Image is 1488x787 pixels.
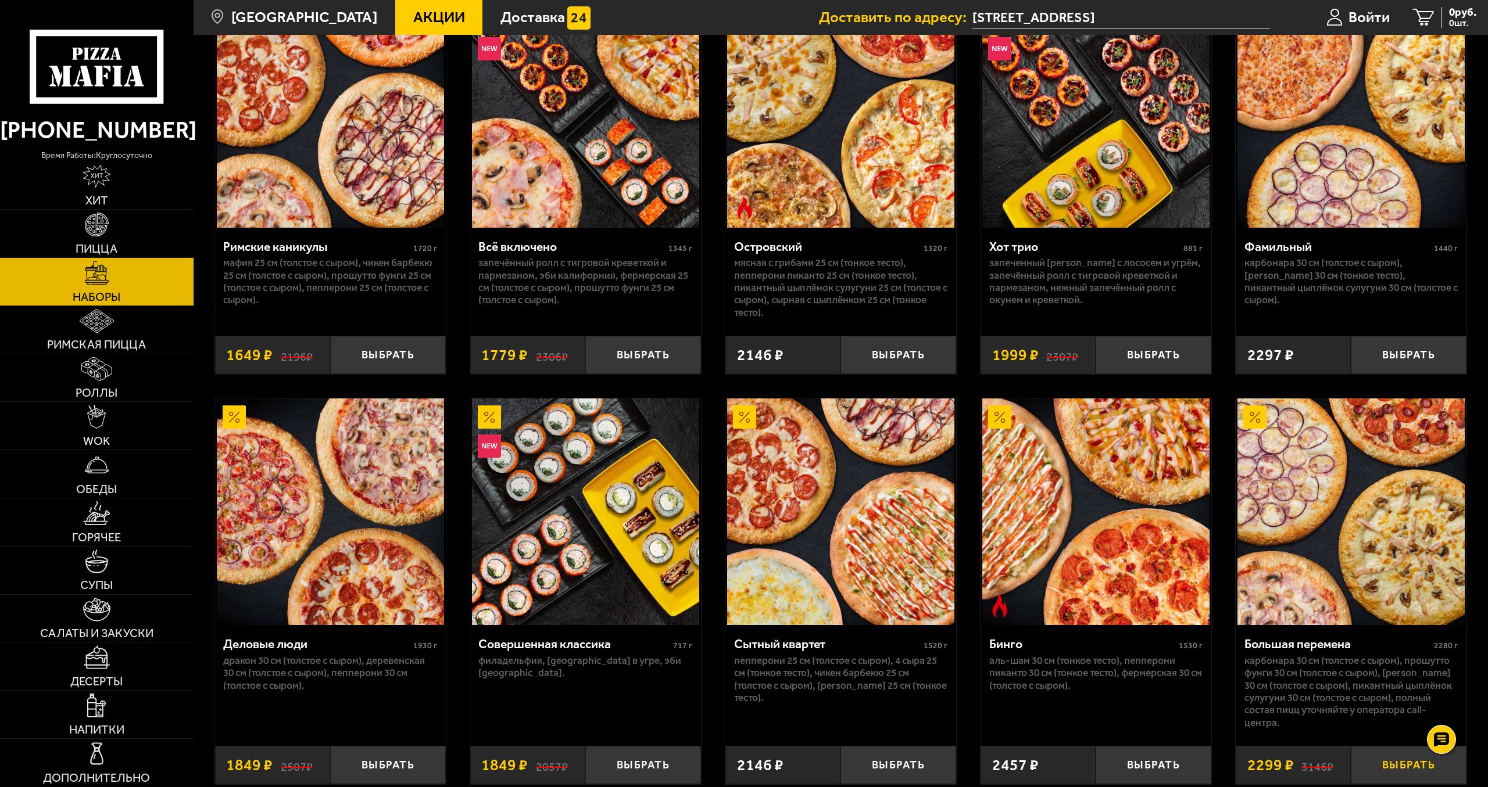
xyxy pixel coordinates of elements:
[478,405,501,429] img: Акционный
[733,405,756,429] img: Акционный
[1247,757,1294,773] span: 2299 ₽
[1236,398,1466,626] a: АкционныйБольшая перемена
[989,257,1203,306] p: Запеченный [PERSON_NAME] с лососем и угрём, Запечённый ролл с тигровой креветкой и пармезаном, Не...
[80,579,113,591] span: Супы
[76,243,117,254] span: Пицца
[1096,336,1211,373] button: Выбрать
[223,257,437,306] p: Мафия 25 см (толстое с сыром), Чикен Барбекю 25 см (толстое с сыром), Прошутто Фунги 25 см (толст...
[223,655,437,692] p: Дракон 30 см (толстое с сыром), Деревенская 30 см (толстое с сыром), Пепперони 30 см (толстое с с...
[1183,243,1203,253] span: 881 г
[567,6,591,30] img: 15daf4d41897b9f0e9f617042186c801.svg
[223,637,410,652] div: Деловые люди
[1237,398,1465,626] img: Большая перемена
[478,37,501,60] img: Новинка
[43,772,150,784] span: Дополнительно
[1046,347,1078,363] s: 2307 ₽
[992,757,1039,773] span: 2457 ₽
[737,347,784,363] span: 2146 ₽
[470,1,701,228] a: АкционныйНовинкаВсё включено
[47,339,146,350] span: Римская пицца
[217,1,444,228] img: Римские каникулы
[470,398,701,626] a: АкционныйНовинкаСовершенная классика
[1244,637,1432,652] div: Большая перемена
[40,627,153,639] span: Салаты и закуски
[1096,746,1211,784] button: Выбрать
[1243,405,1267,429] img: Акционный
[1244,655,1458,729] p: Карбонара 30 см (толстое с сыром), Прошутто Фунги 30 см (толстое с сыром), [PERSON_NAME] 30 см (т...
[727,1,954,228] img: Островский
[1351,336,1466,373] button: Выбрать
[223,239,410,254] div: Римские каникулы
[1247,347,1294,363] span: 2297 ₽
[981,398,1211,626] a: АкционныйОстрое блюдоБинго
[734,637,921,652] div: Сытный квартет
[215,398,446,626] a: АкционныйДеловые люди
[481,347,528,363] span: 1779 ₽
[217,398,444,626] img: Деловые люди
[478,655,692,680] p: Филадельфия, [GEOGRAPHIC_DATA] в угре, Эби [GEOGRAPHIC_DATA].
[733,196,756,220] img: Острое блюдо
[226,757,273,773] span: 1849 ₽
[1244,239,1432,254] div: Фамильный
[585,336,701,373] button: Выбрать
[76,483,117,495] span: Обеды
[924,243,947,253] span: 1320 г
[413,641,437,651] span: 1930 г
[73,291,120,303] span: Наборы
[72,531,121,543] span: Горячее
[478,637,670,652] div: Совершенная классика
[924,641,947,651] span: 1520 г
[330,746,446,784] button: Выбрать
[981,1,1211,228] a: АкционныйНовинкаХот трио
[478,257,692,306] p: Запечённый ролл с тигровой креветкой и пармезаном, Эби Калифорния, Фермерская 25 см (толстое с сы...
[478,239,666,254] div: Всё включено
[231,10,377,25] span: [GEOGRAPHIC_DATA]
[1237,1,1465,228] img: Фамильный
[668,243,692,253] span: 1345 г
[989,239,1181,254] div: Хот трио
[989,655,1203,692] p: Аль-Шам 30 см (тонкое тесто), Пепперони Пиканто 30 см (тонкое тесто), Фермерская 30 см (толстое с...
[1351,746,1466,784] button: Выбрать
[481,757,528,773] span: 1849 ₽
[972,7,1270,28] span: Россия, Санкт-Петербург, улица Шелгунова, 9к1
[972,7,1270,28] input: Ваш адрес доставки
[1179,641,1203,651] span: 1530 г
[1434,243,1458,253] span: 1440 г
[1236,1,1466,228] a: АкционныйФамильный
[70,675,123,687] span: Десерты
[1244,257,1458,306] p: Карбонара 30 см (толстое с сыром), [PERSON_NAME] 30 см (тонкое тесто), Пикантный цыплёнок сулугун...
[840,336,956,373] button: Выбрать
[988,594,1011,617] img: Острое блюдо
[83,435,110,447] span: WOK
[982,398,1210,626] img: Бинго
[413,243,437,253] span: 1720 г
[281,347,313,363] s: 2196 ₽
[69,724,124,735] span: Напитки
[988,405,1011,429] img: Акционный
[500,10,565,25] span: Доставка
[727,398,954,626] img: Сытный квартет
[819,10,972,25] span: Доставить по адресу:
[536,757,568,773] s: 2057 ₽
[85,195,108,206] span: Хит
[840,746,956,784] button: Выбрать
[1348,10,1390,25] span: Войти
[76,387,117,398] span: Роллы
[982,1,1210,228] img: Хот трио
[478,434,501,458] img: Новинка
[1449,7,1476,18] span: 0 руб.
[215,1,446,228] a: АкционныйРимские каникулы
[1301,757,1333,773] s: 3146 ₽
[472,1,699,228] img: Всё включено
[734,257,948,319] p: Мясная с грибами 25 см (тонкое тесто), Пепперони Пиканто 25 см (тонкое тесто), Пикантный цыплёнок...
[992,347,1039,363] span: 1999 ₽
[734,655,948,704] p: Пепперони 25 см (толстое с сыром), 4 сыра 25 см (тонкое тесто), Чикен Барбекю 25 см (толстое с сы...
[989,637,1176,652] div: Бинго
[737,757,784,773] span: 2146 ₽
[1449,19,1476,28] span: 0 шт.
[725,398,956,626] a: АкционныйСытный квартет
[472,398,699,626] img: Совершенная классика
[673,641,692,651] span: 717 г
[734,239,921,254] div: Островский
[725,1,956,228] a: АкционныйОстрое блюдоОстровский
